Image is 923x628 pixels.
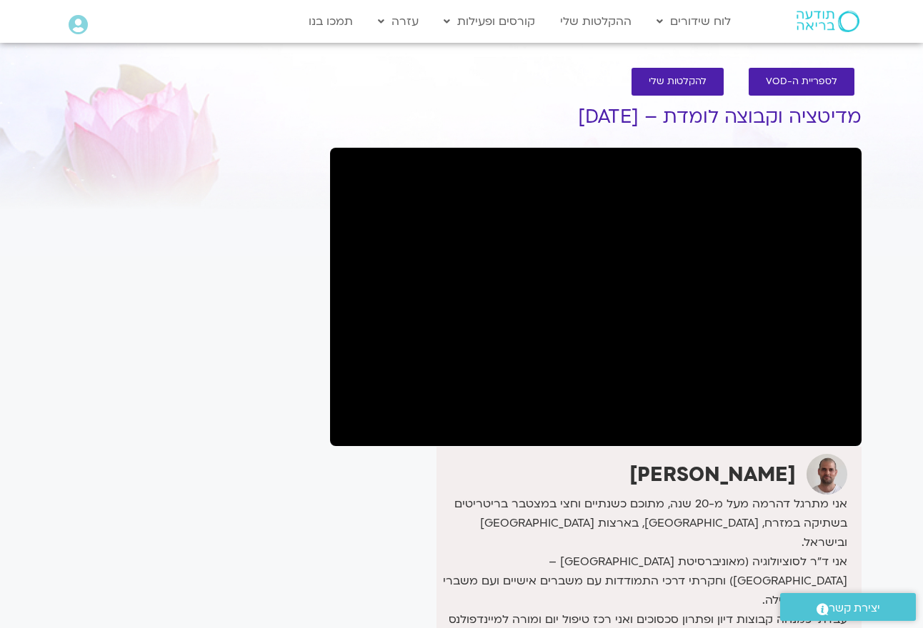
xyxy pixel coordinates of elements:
strong: [PERSON_NAME] [629,461,796,488]
a: ההקלטות שלי [553,8,639,35]
a: לספריית ה-VOD [749,68,854,96]
a: לוח שידורים [649,8,738,35]
a: תמכו בנו [301,8,360,35]
span: להקלטות שלי [649,76,707,87]
img: דקל קנטי [807,454,847,495]
a: עזרה [371,8,426,35]
a: קורסים ופעילות [436,8,542,35]
a: להקלטות שלי [632,68,724,96]
a: יצירת קשר [780,593,916,621]
img: תודעה בריאה [797,11,859,32]
span: יצירת קשר [829,599,880,618]
span: לספריית ה-VOD [766,76,837,87]
h1: מדיטציה וקבוצה לומדת – [DATE] [330,106,862,128]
